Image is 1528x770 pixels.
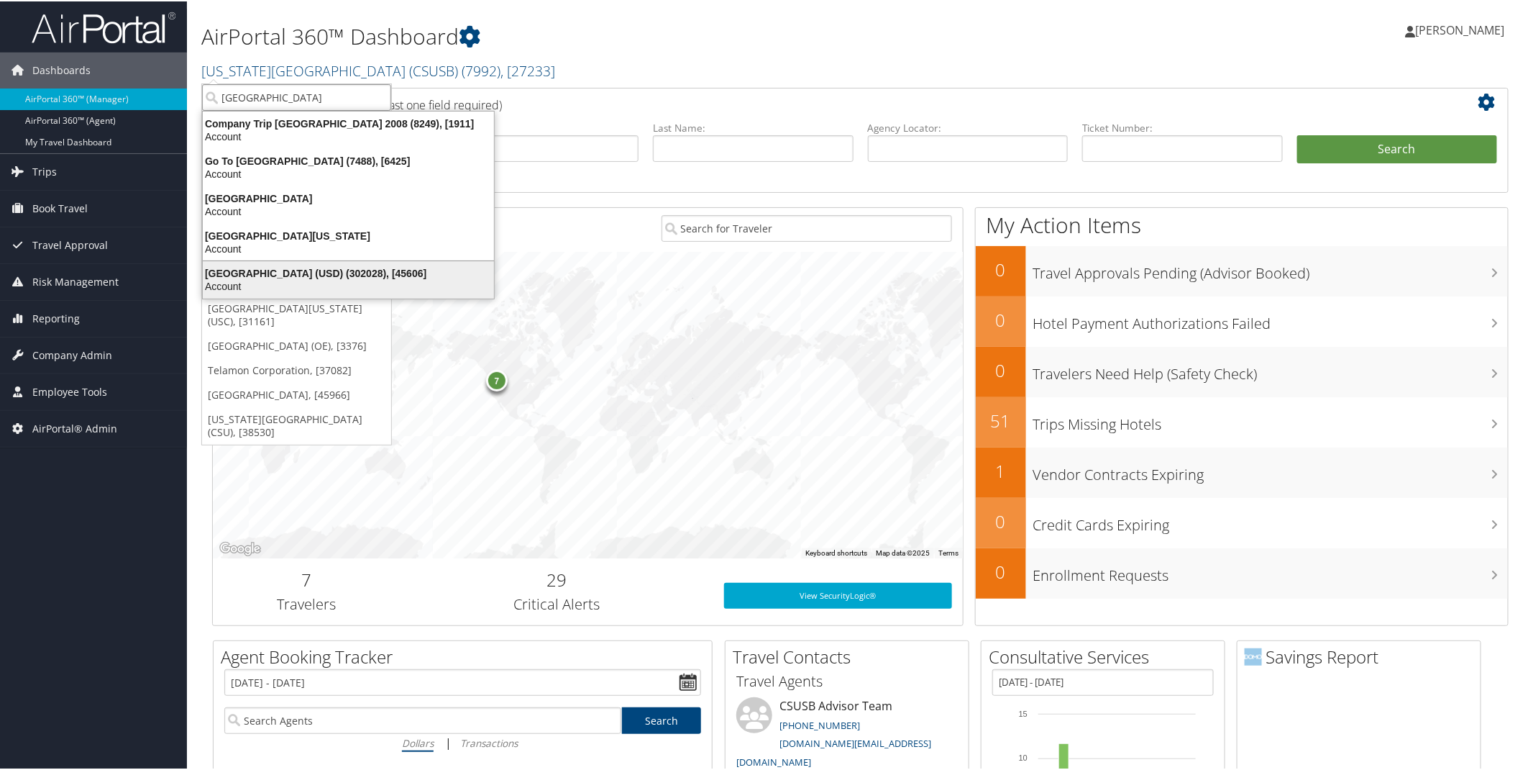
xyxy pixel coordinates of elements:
[976,396,1509,446] a: 51Trips Missing Hotels
[976,295,1509,345] a: 0Hotel Payment Authorizations Failed
[194,153,503,166] div: Go To [GEOGRAPHIC_DATA] (7488), [6425]
[439,119,639,134] label: First Name:
[32,373,107,409] span: Employee Tools
[194,241,503,254] div: Account
[32,409,117,445] span: AirPortal® Admin
[724,581,953,607] a: View SecurityLogic®
[194,129,503,142] div: Account
[194,204,503,217] div: Account
[976,245,1509,295] a: 0Travel Approvals Pending (Advisor Booked)
[216,538,264,557] a: Open this area in Google Maps (opens a new window)
[1033,305,1509,332] h3: Hotel Payment Authorizations Failed
[202,332,391,357] a: [GEOGRAPHIC_DATA] (OE), [3376]
[202,295,391,332] a: [GEOGRAPHIC_DATA][US_STATE] (USC), [31161]
[1033,507,1509,534] h3: Credit Cards Expiring
[1245,647,1262,664] img: domo-logo.png
[194,116,503,129] div: Company Trip [GEOGRAPHIC_DATA] 2008 (8249), [1911]
[194,166,503,179] div: Account
[868,119,1069,134] label: Agency Locator:
[224,706,621,733] input: Search Agents
[733,643,969,668] h2: Travel Contacts
[32,189,88,225] span: Book Travel
[202,381,391,406] a: [GEOGRAPHIC_DATA], [45966]
[1033,456,1509,484] h3: Vendor Contracts Expiring
[224,593,390,613] h3: Travelers
[876,548,930,556] span: Map data ©2025
[1033,255,1509,282] h3: Travel Approvals Pending (Advisor Booked)
[1416,21,1505,37] span: [PERSON_NAME]
[411,566,703,591] h2: 29
[194,228,503,241] div: [GEOGRAPHIC_DATA][US_STATE]
[32,153,57,189] span: Trips
[1082,119,1283,134] label: Ticket Number:
[976,345,1509,396] a: 0Travelers Need Help (Safety Check)
[32,51,91,87] span: Dashboards
[976,508,1026,533] h2: 0
[1297,134,1498,163] button: Search
[976,357,1026,381] h2: 0
[976,256,1026,281] h2: 0
[411,593,703,613] h3: Critical Alerts
[622,706,702,733] a: Search
[202,357,391,381] a: Telamon Corporation, [37082]
[224,733,701,751] div: |
[224,89,1389,114] h2: Airtinerary Lookup
[976,547,1509,597] a: 0Enrollment Requests
[976,458,1026,482] h2: 1
[216,538,264,557] img: Google
[976,558,1026,583] h2: 0
[976,497,1509,547] a: 0Credit Cards Expiring
[221,643,712,668] h2: Agent Booking Tracker
[194,191,503,204] div: [GEOGRAPHIC_DATA]
[486,368,508,389] div: 7
[224,566,390,591] h2: 7
[1033,355,1509,383] h3: Travelers Need Help (Safety Check)
[779,717,860,730] a: [PHONE_NUMBER]
[202,83,391,109] input: Search Accounts
[500,60,555,79] span: , [ 27233 ]
[32,299,80,335] span: Reporting
[736,670,958,690] h3: Travel Agents
[976,209,1509,239] h1: My Action Items
[1033,557,1509,584] h3: Enrollment Requests
[402,735,434,748] i: Dollars
[32,263,119,299] span: Risk Management
[194,266,503,278] div: [GEOGRAPHIC_DATA] (USD) (302028), [45606]
[1019,708,1028,717] tspan: 15
[938,548,959,556] a: Terms (opens in new tab)
[662,214,953,240] input: Search for Traveler
[460,735,518,748] i: Transactions
[1245,643,1481,668] h2: Savings Report
[462,60,500,79] span: ( 7992 )
[976,407,1026,432] h2: 51
[201,20,1080,50] h1: AirPortal 360™ Dashboard
[1019,752,1028,761] tspan: 10
[976,307,1026,331] h2: 0
[976,446,1509,497] a: 1Vendor Contracts Expiring
[736,735,931,767] a: [DOMAIN_NAME][EMAIL_ADDRESS][DOMAIN_NAME]
[1406,7,1519,50] a: [PERSON_NAME]
[1033,406,1509,433] h3: Trips Missing Hotels
[202,406,391,443] a: [US_STATE][GEOGRAPHIC_DATA] (CSU), [38530]
[32,9,175,43] img: airportal-logo.png
[365,96,502,112] span: (at least one field required)
[653,119,854,134] label: Last Name:
[201,60,555,79] a: [US_STATE][GEOGRAPHIC_DATA] (CSUSB)
[194,278,503,291] div: Account
[32,336,112,372] span: Company Admin
[32,226,108,262] span: Travel Approval
[805,547,867,557] button: Keyboard shortcuts
[989,643,1225,668] h2: Consultative Services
